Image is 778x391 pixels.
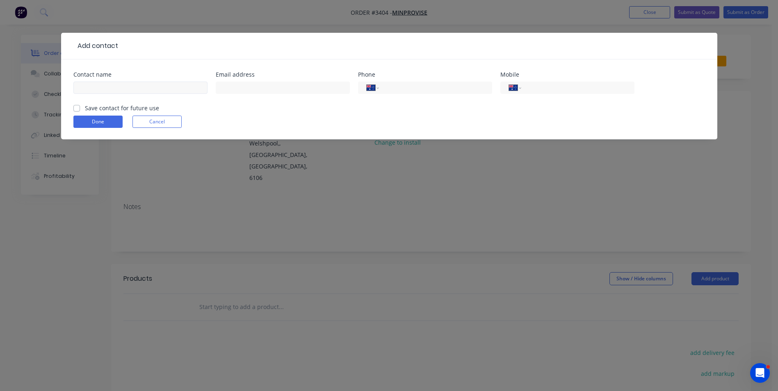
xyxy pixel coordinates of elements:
[73,41,118,51] div: Add contact
[216,72,350,77] div: Email address
[500,72,634,77] div: Mobile
[750,363,770,383] iframe: Intercom live chat
[132,116,182,128] button: Cancel
[73,116,123,128] button: Done
[85,104,159,112] label: Save contact for future use
[73,72,208,77] div: Contact name
[358,72,492,77] div: Phone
